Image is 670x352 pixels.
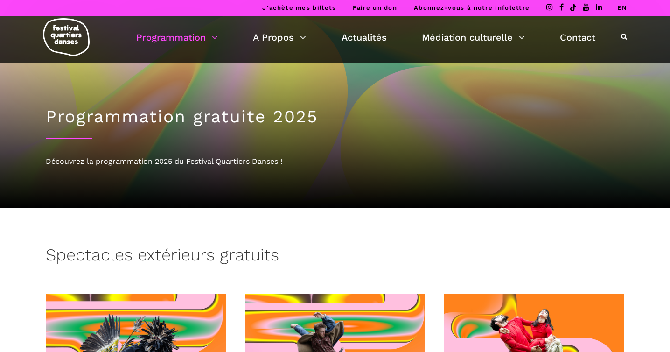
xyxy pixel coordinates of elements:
[262,4,336,11] a: J’achète mes billets
[46,106,624,127] h1: Programmation gratuite 2025
[46,155,624,168] div: Découvrez la programmation 2025 du Festival Quartiers Danses !
[560,29,595,45] a: Contact
[617,4,627,11] a: EN
[342,29,387,45] a: Actualités
[136,29,218,45] a: Programmation
[353,4,397,11] a: Faire un don
[43,18,90,56] img: logo-fqd-med
[422,29,525,45] a: Médiation culturelle
[253,29,306,45] a: A Propos
[46,245,279,268] h3: Spectacles extérieurs gratuits
[414,4,530,11] a: Abonnez-vous à notre infolettre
